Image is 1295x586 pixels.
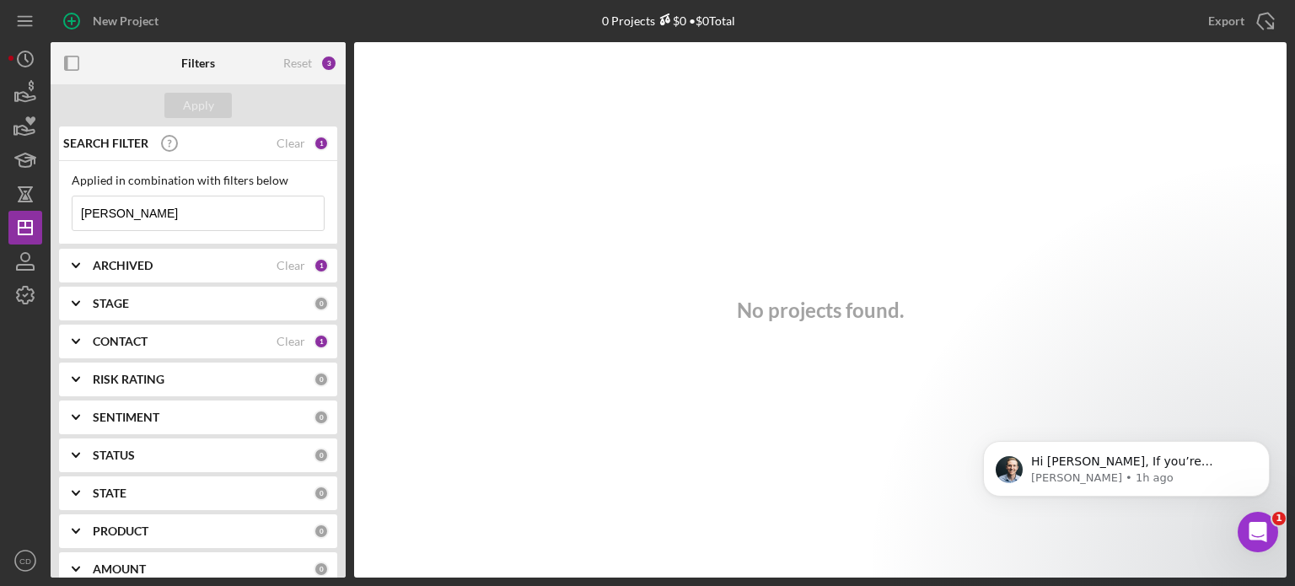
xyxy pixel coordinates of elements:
div: Clear [277,137,305,150]
span: Hi [PERSON_NAME], If you’re receiving this message, it seems you've logged at least 30 sessions. ... [73,49,287,331]
b: AMOUNT [93,562,146,576]
b: Filters [181,56,215,70]
div: 0 [314,524,329,539]
iframe: Intercom notifications message [958,406,1295,540]
b: STATE [93,487,126,500]
text: CD [19,556,31,566]
button: New Project [51,4,175,38]
div: Clear [277,335,305,348]
button: Export [1191,4,1287,38]
div: Clear [277,259,305,272]
div: $0 [655,13,686,28]
div: 0 [314,372,329,387]
button: Apply [164,93,232,118]
b: STATUS [93,449,135,462]
div: Export [1208,4,1244,38]
b: STAGE [93,297,129,310]
b: ARCHIVED [93,259,153,272]
div: 1 [314,258,329,273]
div: 0 Projects • $0 Total [602,13,735,28]
div: 3 [320,55,337,72]
h3: No projects found. [737,298,904,322]
b: CONTACT [93,335,148,348]
b: SEARCH FILTER [63,137,148,150]
div: Reset [283,56,312,70]
div: 1 [314,136,329,151]
span: 1 [1272,512,1286,525]
div: 0 [314,410,329,425]
b: PRODUCT [93,524,148,538]
div: Apply [183,93,214,118]
div: 0 [314,562,329,577]
div: 0 [314,296,329,311]
div: 0 [314,448,329,463]
div: New Project [93,4,159,38]
b: SENTIMENT [93,411,159,424]
iframe: Intercom live chat [1238,512,1278,552]
div: Applied in combination with filters below [72,174,325,187]
button: CD [8,544,42,578]
div: 0 [314,486,329,501]
div: 1 [314,334,329,349]
b: RISK RATING [93,373,164,386]
p: Message from David, sent 1h ago [73,65,291,80]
